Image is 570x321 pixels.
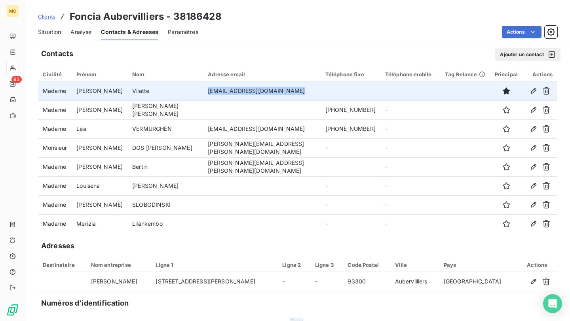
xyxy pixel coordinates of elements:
td: [GEOGRAPHIC_DATA] [439,272,517,291]
td: [EMAIL_ADDRESS][DOMAIN_NAME] [203,81,320,100]
td: - [380,214,440,233]
div: Nom entreprise [91,262,146,268]
div: Actions [527,71,553,77]
div: Nom [132,71,198,77]
div: MO [6,5,19,17]
td: Vilatte [127,81,203,100]
span: Analyse [70,28,91,36]
td: [EMAIL_ADDRESS][DOMAIN_NAME] [203,119,320,138]
td: - [380,119,440,138]
td: [PERSON_NAME] [127,176,203,195]
div: Téléphone mobile [385,71,435,77]
img: Logo LeanPay [6,304,19,316]
h5: Adresses [41,240,74,251]
td: [PERSON_NAME] [72,138,127,157]
td: Monsieur [38,138,72,157]
td: - [321,195,380,214]
td: Madame [38,81,72,100]
span: Clients [38,13,55,20]
td: VERMURGHEN [127,119,203,138]
td: Madame [38,195,72,214]
td: [PERSON_NAME] [PERSON_NAME] [127,100,203,119]
td: Bertin [127,157,203,176]
div: Tag Relance [445,71,485,77]
td: [PERSON_NAME] [86,272,151,291]
td: Madame [38,157,72,176]
td: - [321,214,380,233]
td: [PHONE_NUMBER] [321,100,380,119]
div: Actions [522,262,553,268]
span: Paramètres [168,28,198,36]
td: DOS [PERSON_NAME] [127,138,203,157]
td: Lilankembo [127,214,203,233]
td: Louisena [72,176,127,195]
td: [PERSON_NAME] [72,81,127,100]
h5: Contacts [41,48,73,59]
td: - [321,176,380,195]
td: Aubervilliers [390,272,439,291]
td: SLOBODINSKI [127,195,203,214]
td: [PERSON_NAME][EMAIL_ADDRESS][PERSON_NAME][DOMAIN_NAME] [203,157,320,176]
div: Destinataire [43,262,82,268]
td: - [380,176,440,195]
span: Contacts & Adresses [101,28,158,36]
td: [PERSON_NAME] [72,157,127,176]
td: Léa [72,119,127,138]
td: Merizia [72,214,127,233]
td: 93300 [343,272,390,291]
td: [PERSON_NAME] [72,100,127,119]
div: Civilité [43,71,67,77]
td: - [380,195,440,214]
div: Code Postal [348,262,385,268]
div: Adresse email [208,71,315,77]
td: [PHONE_NUMBER] [321,119,380,138]
a: Clients [38,13,55,21]
div: Ligne 3 [315,262,338,268]
td: [PERSON_NAME][EMAIL_ADDRESS][PERSON_NAME][DOMAIN_NAME] [203,138,320,157]
div: Open Intercom Messenger [543,294,562,313]
a: 93 [6,77,19,90]
td: Madame [38,214,72,233]
td: Madame [38,176,72,195]
td: - [321,138,380,157]
button: Actions [502,26,541,38]
td: - [380,157,440,176]
div: Ligne 1 [156,262,273,268]
div: Prénom [76,71,123,77]
td: Madame [38,100,72,119]
h3: Foncia Aubervilliers - 38186428 [70,9,222,24]
span: Situation [38,28,61,36]
td: - [277,272,310,291]
td: [PERSON_NAME] [72,195,127,214]
td: - [310,272,343,291]
td: - [380,100,440,119]
div: Téléphone fixe [325,71,376,77]
div: Ville [395,262,434,268]
td: [STREET_ADDRESS][PERSON_NAME] [151,272,277,291]
td: Madame [38,119,72,138]
button: Ajouter un contact [495,48,560,61]
div: Principal [495,71,518,77]
span: 93 [11,76,22,83]
td: - [380,138,440,157]
div: Pays [444,262,512,268]
div: Ligne 2 [282,262,306,268]
h5: Numéros d’identification [41,298,129,309]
